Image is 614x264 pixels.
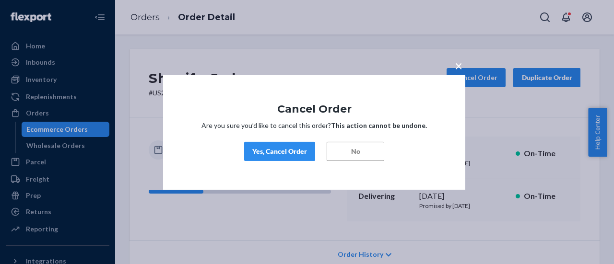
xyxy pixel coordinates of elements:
[455,57,462,73] span: ×
[252,147,307,156] div: Yes, Cancel Order
[192,121,437,130] p: Are you sure you’d like to cancel this order?
[331,121,427,129] strong: This action cannot be undone.
[327,142,384,161] button: No
[244,142,315,161] button: Yes, Cancel Order
[192,103,437,115] h1: Cancel Order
